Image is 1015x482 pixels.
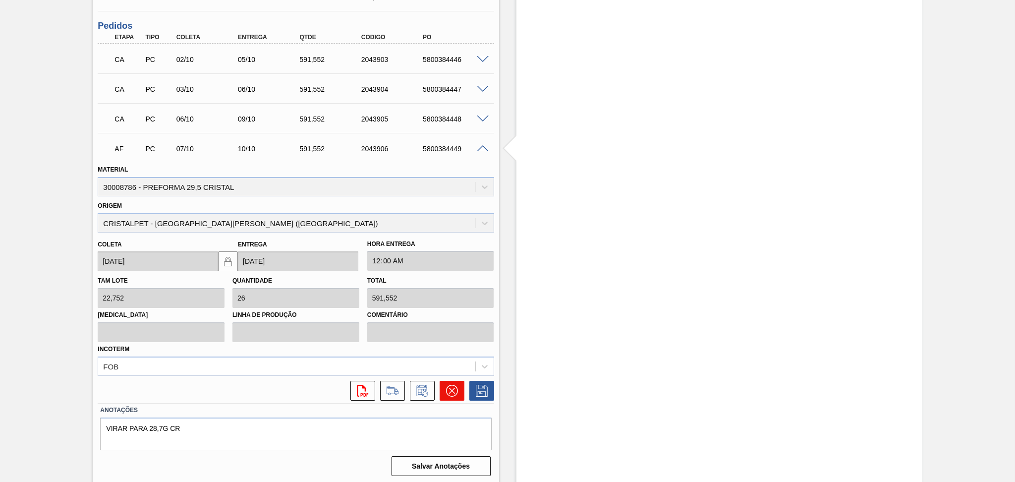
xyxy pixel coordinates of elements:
[359,115,428,123] div: 2043905
[420,85,490,93] div: 5800384447
[218,251,238,271] button: locked
[222,255,234,267] img: locked
[112,78,144,100] div: Cancelado
[420,145,490,153] div: 5800384449
[143,56,175,63] div: Pedido de Compra
[420,56,490,63] div: 5800384446
[114,145,142,153] p: AF
[143,145,175,153] div: Pedido de Compra
[464,381,494,401] div: Salvar Pedido
[174,56,243,63] div: 02/10/2025
[359,145,428,153] div: 2043906
[98,251,218,271] input: dd/mm/yyyy
[392,456,491,476] button: Salvar Anotações
[238,241,267,248] label: Entrega
[143,85,175,93] div: Pedido de Compra
[232,308,359,322] label: Linha de Produção
[238,251,358,271] input: dd/mm/yyyy
[174,85,243,93] div: 03/10/2025
[420,34,490,41] div: PO
[435,381,464,401] div: Cancelar pedido
[98,21,494,31] h3: Pedidos
[103,362,118,370] div: FOB
[232,277,272,284] label: Quantidade
[235,34,305,41] div: Entrega
[359,56,428,63] div: 2043903
[112,138,144,160] div: Aguardando Faturamento
[297,145,366,153] div: 591,552
[235,85,305,93] div: 06/10/2025
[100,418,491,450] textarea: VIRAR PARA 28,7G CR
[98,308,225,322] label: [MEDICAL_DATA]
[114,85,142,93] p: CA
[112,49,144,70] div: Cancelado
[235,115,305,123] div: 09/10/2025
[98,277,127,284] label: Tam lote
[114,56,142,63] p: CA
[345,381,375,401] div: Abrir arquivo PDF
[297,56,366,63] div: 591,552
[297,85,366,93] div: 591,552
[420,115,490,123] div: 5800384448
[174,145,243,153] div: 07/10/2025
[143,115,175,123] div: Pedido de Compra
[174,34,243,41] div: Coleta
[367,308,494,322] label: Comentário
[114,115,142,123] p: CA
[359,34,428,41] div: Código
[367,237,494,251] label: Hora Entrega
[405,381,435,401] div: Informar alteração no pedido
[112,108,144,130] div: Cancelado
[174,115,243,123] div: 06/10/2025
[367,277,387,284] label: Total
[100,403,491,418] label: Anotações
[297,34,366,41] div: Qtde
[235,56,305,63] div: 05/10/2025
[112,34,144,41] div: Etapa
[98,166,128,173] label: Material
[143,34,175,41] div: Tipo
[98,346,129,353] label: Incoterm
[235,145,305,153] div: 10/10/2025
[375,381,405,401] div: Ir para Composição de Carga
[98,241,121,248] label: Coleta
[359,85,428,93] div: 2043904
[297,115,366,123] div: 591,552
[98,202,122,209] label: Origem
